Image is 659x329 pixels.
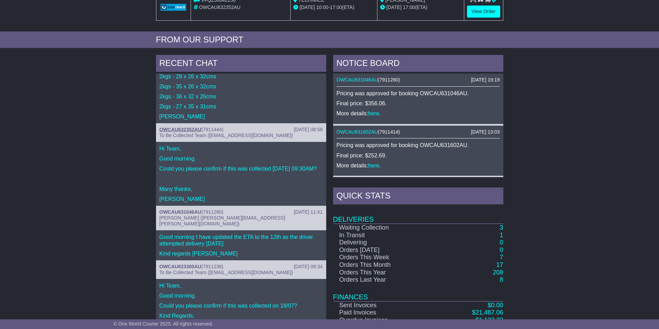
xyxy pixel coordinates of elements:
span: © One World Courier 2025. All rights reserved. [113,321,213,327]
span: To Be Collected Team ([EMAIL_ADDRESS][DOMAIN_NAME]) [159,270,293,275]
p: Good morning I have updated the ETA to the 12th as the driver attempted delivery [DATE] [159,234,323,247]
span: 1,122.32 [479,317,503,323]
span: 7911236 [203,264,222,269]
td: Orders This Year [333,269,436,277]
p: Could you please confirm if this was collected [DATE] 09:30AM? [159,165,323,172]
p: 2kgs - 35 x 26 x 32cms [159,83,323,90]
p: 2kgs - 27 x 35 x 31cms [159,103,323,110]
div: [DATE] 08:58 [294,127,322,133]
div: (ETA) [380,4,461,11]
td: Delivering [333,239,436,246]
p: Could you please confirm if this was collected on 18/07? [159,302,323,309]
div: - (ETA) [293,4,374,11]
p: 2kgs - 36 x 32 x 26cms [159,93,323,100]
a: View Order [467,6,500,18]
a: 7 [500,254,503,261]
p: [PERSON_NAME] [159,196,323,202]
span: [DATE] [386,4,402,10]
td: Orders This Week [333,254,436,261]
td: Sent Invoices [333,301,436,309]
span: 7911444 [203,127,222,132]
p: 2kgs - 28 x 26 x 32cms [159,73,323,80]
div: NOTICE BOARD [333,55,503,74]
p: Good morning. [159,155,323,162]
span: 10:00 [316,4,328,10]
span: [DATE] [300,4,315,10]
p: More details: . [337,110,500,117]
a: OWCAU623300AU [159,264,201,269]
div: ( ) [159,127,323,133]
p: Kind Regards, [159,312,323,319]
td: Finances [333,284,503,301]
a: 0 [500,239,503,246]
p: [PERSON_NAME] [159,113,323,120]
div: [DATE] 09:34 [294,264,322,270]
a: here [368,163,379,168]
td: Deliveries [333,206,503,224]
a: OWCAU631046AU [159,209,201,215]
span: 7911280 [203,209,222,215]
div: ( ) [337,129,500,135]
p: Hi Team, [159,145,323,152]
td: Paid Invoices [333,309,436,317]
span: 17:00 [403,4,415,10]
a: 3 [500,224,503,231]
p: Hi Team, [159,282,323,289]
td: Orders This Month [333,261,436,269]
a: 0 [500,246,503,253]
span: 0.00 [491,302,503,309]
div: ( ) [159,209,323,215]
a: OWCAU631046AU [337,77,378,83]
a: $0.00 [487,302,503,309]
span: 7911414 [379,129,399,135]
a: 1 [500,232,503,239]
td: In Transit [333,232,436,239]
p: Pricing was approved for booking OWCAU631046AU. [337,90,500,97]
p: Pricing was approved for booking OWCAU631602AU. [337,142,500,148]
a: here [368,110,379,116]
div: [DATE] 19:19 [471,77,500,83]
a: OWCAU632352AU [159,127,201,132]
p: Final price: $252.69. [337,152,500,159]
span: [PERSON_NAME] ([PERSON_NAME][EMAIL_ADDRESS][PERSON_NAME][DOMAIN_NAME]) [159,215,285,226]
a: OWCAU631602AU [337,129,378,135]
span: To Be Collected Team ([EMAIL_ADDRESS][DOMAIN_NAME]) [159,133,293,138]
div: [DATE] 11:41 [294,209,322,215]
a: 8 [500,276,503,283]
div: RECENT CHAT [156,55,326,74]
p: More details: . [337,162,500,169]
span: 7911280 [379,77,399,83]
a: 208 [493,269,503,276]
span: OWCAU632352AU [199,4,240,10]
p: Good morning. [159,292,323,299]
span: 17:00 [330,4,342,10]
td: Waiting Collection [333,224,436,232]
div: ( ) [159,264,323,270]
td: Orders Last Year [333,276,436,284]
a: $1,122.32 [475,317,503,323]
img: GetCarrierServiceLogo [161,4,186,11]
a: 17 [496,261,503,268]
p: Many thanks, [159,186,323,192]
p: Final price: $356.06. [337,100,500,107]
span: 21,487.06 [475,309,503,316]
td: Overdue Invoices [333,317,436,324]
p: Kind regards [PERSON_NAME] [159,250,323,257]
a: $21,487.06 [472,309,503,316]
div: ( ) [337,77,500,83]
div: Quick Stats [333,187,503,206]
div: FROM OUR SUPPORT [156,35,503,45]
div: [DATE] 13:03 [471,129,500,135]
td: Orders [DATE] [333,246,436,254]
